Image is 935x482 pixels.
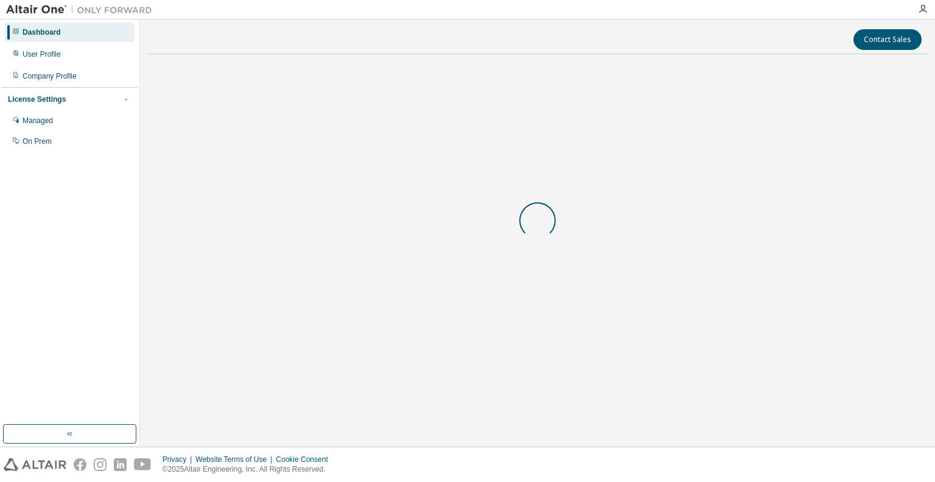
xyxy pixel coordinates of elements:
button: Contact Sales [853,29,922,50]
img: facebook.svg [74,458,86,471]
div: Dashboard [23,27,61,37]
p: © 2025 Altair Engineering, Inc. All Rights Reserved. [163,464,335,475]
img: altair_logo.svg [4,458,66,471]
div: Privacy [163,455,195,464]
div: Website Terms of Use [195,455,276,464]
img: instagram.svg [94,458,107,471]
img: youtube.svg [134,458,152,471]
div: On Prem [23,136,52,146]
img: linkedin.svg [114,458,127,471]
div: License Settings [8,94,66,104]
div: Company Profile [23,71,77,81]
img: Altair One [6,4,158,16]
div: User Profile [23,49,61,59]
div: Managed [23,116,53,126]
div: Cookie Consent [276,455,335,464]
